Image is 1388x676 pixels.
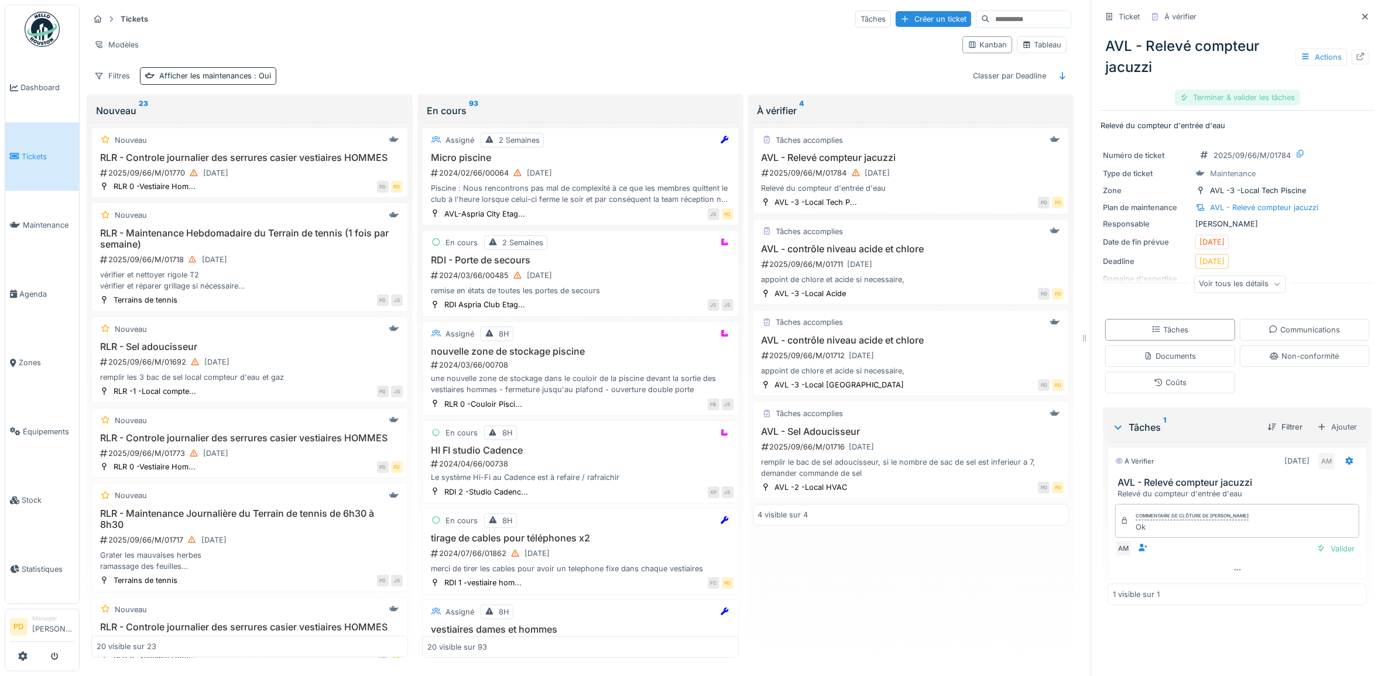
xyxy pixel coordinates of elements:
div: [DATE] [203,167,228,179]
div: 2025/09/66/M/01776 [99,635,403,650]
div: RLR 0 -Couloir Pisci... [444,399,522,410]
div: 2025/09/66/M/01718 [99,252,403,267]
div: [DATE] [848,259,873,270]
div: JS [391,294,403,306]
div: [DATE] [849,441,875,452]
h3: vestiaires dames et hommes [427,624,734,635]
div: remplir les 3 bac de sel local compteur d'eau et gaz [97,372,403,383]
div: [DATE] [1284,455,1310,466]
div: 2024/04/66/00738 [430,458,734,469]
div: Non-conformité [1270,351,1339,362]
div: PD [391,181,403,193]
div: Nouveau [115,210,147,221]
span: Statistiques [22,564,74,575]
div: 8H [502,515,513,526]
div: AM [1318,453,1335,469]
div: PD [722,577,734,589]
div: 8H [499,606,509,617]
div: PD [1038,379,1050,391]
div: PD [377,575,389,586]
div: 2025/09/66/M/01784 [760,166,1064,180]
div: JS [708,208,719,220]
div: 8H [499,328,509,339]
div: 8H [502,427,513,438]
div: Manager [32,614,74,623]
div: PD [722,208,734,220]
div: RLR 0 -Vestiaire Hom... [114,461,196,472]
div: PD [377,386,389,397]
div: Assigné [445,135,474,146]
div: Modèles [89,36,144,53]
div: remplir le bac de sel adoucisseur, si le nombre de sac de sel est inferieur a 7, demander command... [758,457,1064,479]
div: Zone [1103,185,1191,196]
div: 20 visible sur 93 [427,641,487,653]
div: RDI 1 -vestiaire hom... [444,577,522,588]
div: Relevé du compteur d'entrée d'eau [1118,488,1362,499]
div: Tâches accomplies [776,135,844,146]
div: PD [1052,288,1064,300]
div: JS [722,399,734,410]
h3: tirage de cables pour téléphones x2 [427,533,734,544]
div: 2025/09/66/M/01773 [99,446,403,461]
div: Nouveau [115,415,147,426]
div: JS [391,386,403,397]
h3: AVL - contrôle niveau acide et chlore [758,335,1064,346]
div: RLR 0 -Vestiaire Hom... [114,181,196,192]
div: 2025/09/66/M/01716 [760,440,1064,454]
h3: RDI - Porte de secours [427,255,734,266]
div: 2024/03/66/00485 [430,268,734,283]
div: vérifier et nettoyer rigole T2 vérifier et réparer grillage si nécessaire Nettoyer les entrées de... [97,269,403,291]
div: JS [708,299,719,311]
div: [DATE] [527,167,552,179]
div: 4 visible sur 4 [758,509,808,520]
div: appoint de chlore et acide si necessaire, [758,274,1064,285]
div: 2024/07/66/01862 [430,546,734,561]
div: Créer un ticket [896,11,971,27]
div: JS [391,575,403,586]
div: Assigné [445,328,474,339]
div: Tâches [855,11,891,28]
div: [DATE] [527,270,552,281]
div: Voir tous les détails [1194,276,1286,293]
div: [DATE] [849,350,875,361]
a: Zones [5,328,79,397]
h3: RLR - Maintenance Journalière du Terrain de tennis de 6h30 à 8h30 [97,508,403,530]
div: [DATE] [1199,236,1225,248]
div: Tâches accomplies [776,317,844,328]
div: Tâches accomplies [776,408,844,419]
div: 2 Semaines [499,135,540,146]
a: Agenda [5,260,79,329]
div: FC [708,577,719,589]
h3: AVL - Sel Adoucisseur [758,426,1064,437]
div: Tableau [1022,39,1061,50]
div: Ticket [1119,11,1140,22]
div: AVL - Relevé compteur jacuzzi [1210,202,1318,213]
div: PD [377,461,389,473]
div: PD [1038,197,1050,208]
div: PD [1038,482,1050,493]
div: À vérifier [1164,11,1197,22]
div: Nouveau [115,490,147,501]
a: Statistiques [5,535,79,604]
div: AVL -2 -Local HVAC [775,482,848,493]
div: remise en états de toutes les portes de secours [427,285,734,296]
div: [DATE] [203,448,228,459]
div: Nouveau [115,135,147,146]
h3: RLR - Controle journalier des serrures casier vestiaires HOMMES [97,622,403,633]
div: 20 visible sur 23 [97,641,156,653]
div: À vérifier [1115,457,1154,466]
div: Filtres [89,67,135,84]
div: Tâches [1112,420,1258,434]
div: merci de tirer les cables pour avoir un telephone fixe dans chaque vestiaires [427,563,734,574]
div: Nouveau [96,104,403,118]
h3: RLR - Controle journalier des serrures casier vestiaires HOMMES [97,152,403,163]
div: AVL -3 -Local Acide [775,288,846,299]
div: En cours [427,104,734,118]
div: PB [708,399,719,410]
div: Nouveau [115,604,147,615]
span: Agenda [19,289,74,300]
div: 2024/03/66/00708 [430,359,734,370]
div: AM [1115,540,1132,557]
div: AVL -3 -Local [GEOGRAPHIC_DATA] [775,379,904,390]
div: PD [377,294,389,306]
